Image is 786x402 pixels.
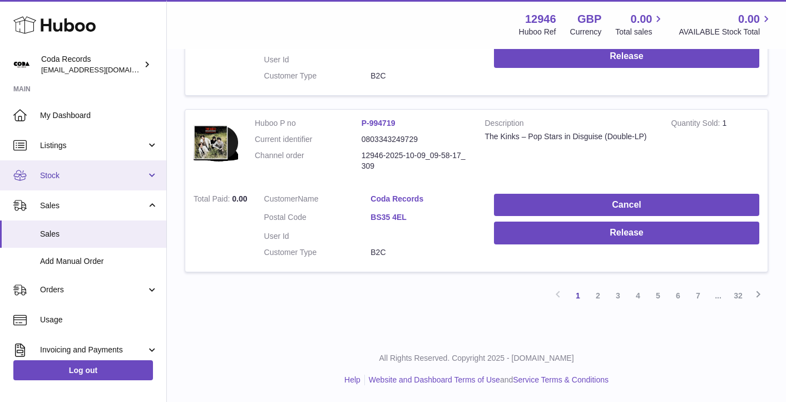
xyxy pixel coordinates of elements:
dt: User Id [264,55,371,65]
a: 32 [728,286,748,306]
button: Release [494,222,759,244]
span: 0.00 [738,12,760,27]
dt: Customer Type [264,71,371,81]
a: Help [344,375,360,384]
a: Coda Records [370,194,477,204]
span: Listings [40,140,146,151]
dt: Postal Code [264,212,371,225]
dt: Name [264,194,371,207]
span: Total sales [615,27,665,37]
strong: Total Paid [194,194,232,206]
strong: 12946 [525,12,556,27]
span: 0.00 [631,12,652,27]
a: 4 [628,286,648,306]
span: ... [708,286,728,306]
a: BS35 4EL [370,212,477,223]
a: 0.00 Total sales [615,12,665,37]
a: Service Terms & Conditions [513,375,609,384]
span: AVAILABLE Stock Total [679,27,773,37]
span: Sales [40,200,146,211]
span: Customer [264,194,298,203]
td: 1 [663,110,768,185]
dd: 12946-2025-10-09_09-58-17_309 [362,150,468,171]
dt: Customer Type [264,247,371,258]
strong: Quantity Sold [671,119,723,130]
a: 3 [608,286,628,306]
dd: 0803343249729 [362,134,468,145]
dt: Huboo P no [255,118,362,129]
span: Stock [40,170,146,181]
button: Cancel [494,194,759,217]
a: P-994719 [362,119,396,128]
span: Sales [40,229,158,239]
dd: B2C [370,71,477,81]
span: 0.00 [232,194,247,203]
img: haz@pcatmedia.com [13,56,30,73]
span: Add Manual Order [40,256,158,267]
button: Release [494,45,759,68]
dt: Current identifier [255,134,362,145]
li: and [365,375,609,385]
span: Orders [40,285,146,295]
a: Website and Dashboard Terms of Use [369,375,500,384]
dt: User Id [264,231,371,242]
div: Coda Records [41,54,141,75]
span: Usage [40,315,158,325]
dd: B2C [370,247,477,258]
span: [EMAIL_ADDRESS][DOMAIN_NAME] [41,65,164,74]
a: 7 [688,286,708,306]
a: Log out [13,360,153,380]
a: 6 [668,286,688,306]
div: The Kinks – Pop Stars in Disguise (Double-LP) [485,131,655,142]
strong: Description [485,118,655,131]
img: 129461719736427.png [194,118,238,166]
a: 5 [648,286,668,306]
strong: GBP [577,12,601,27]
a: 0.00 AVAILABLE Stock Total [679,12,773,37]
div: Huboo Ref [519,27,556,37]
div: Currency [570,27,602,37]
span: My Dashboard [40,110,158,121]
p: All Rights Reserved. Copyright 2025 - [DOMAIN_NAME] [176,353,777,364]
dt: Channel order [255,150,362,171]
a: 1 [568,286,588,306]
span: Invoicing and Payments [40,345,146,355]
a: 2 [588,286,608,306]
